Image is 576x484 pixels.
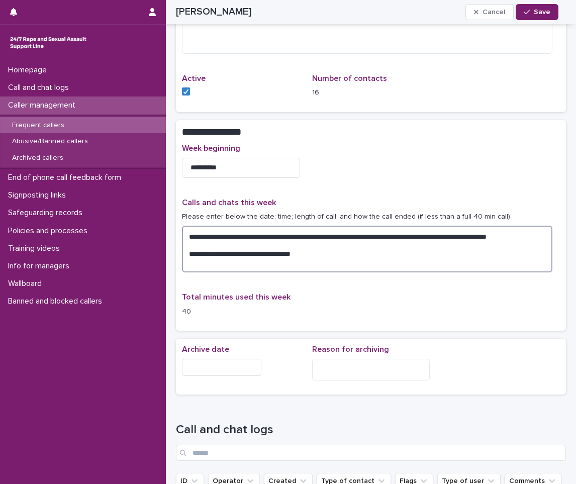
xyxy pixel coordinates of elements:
[312,87,430,98] p: 16
[4,190,74,200] p: Signposting links
[4,83,77,92] p: Call and chat logs
[4,101,83,110] p: Caller management
[8,33,88,53] img: rhQMoQhaT3yELyF149Cw
[4,208,90,218] p: Safeguarding records
[483,9,505,16] span: Cancel
[534,9,550,16] span: Save
[4,261,77,271] p: Info for managers
[312,74,387,82] span: Number of contacts
[182,293,291,301] span: Total minutes used this week
[182,212,560,222] p: Please enter below the date; time; length of call; and how the call ended (if less than a full 40...
[182,345,229,353] span: Archive date
[312,345,389,353] span: Reason for archiving
[182,307,300,317] p: 40
[4,297,110,306] p: Banned and blocked callers
[4,154,71,162] p: Archived callers
[516,4,558,20] button: Save
[176,445,566,461] input: Search
[4,137,96,146] p: Abusive/Banned callers
[4,65,55,75] p: Homepage
[465,4,514,20] button: Cancel
[4,173,129,182] p: End of phone call feedback form
[4,244,68,253] p: Training videos
[176,6,251,18] h2: [PERSON_NAME]
[182,144,240,152] span: Week beginning
[182,199,276,207] span: Calls and chats this week
[4,226,95,236] p: Policies and processes
[4,279,50,288] p: Wallboard
[182,74,206,82] span: Active
[176,423,566,437] h1: Call and chat logs
[4,121,72,130] p: Frequent callers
